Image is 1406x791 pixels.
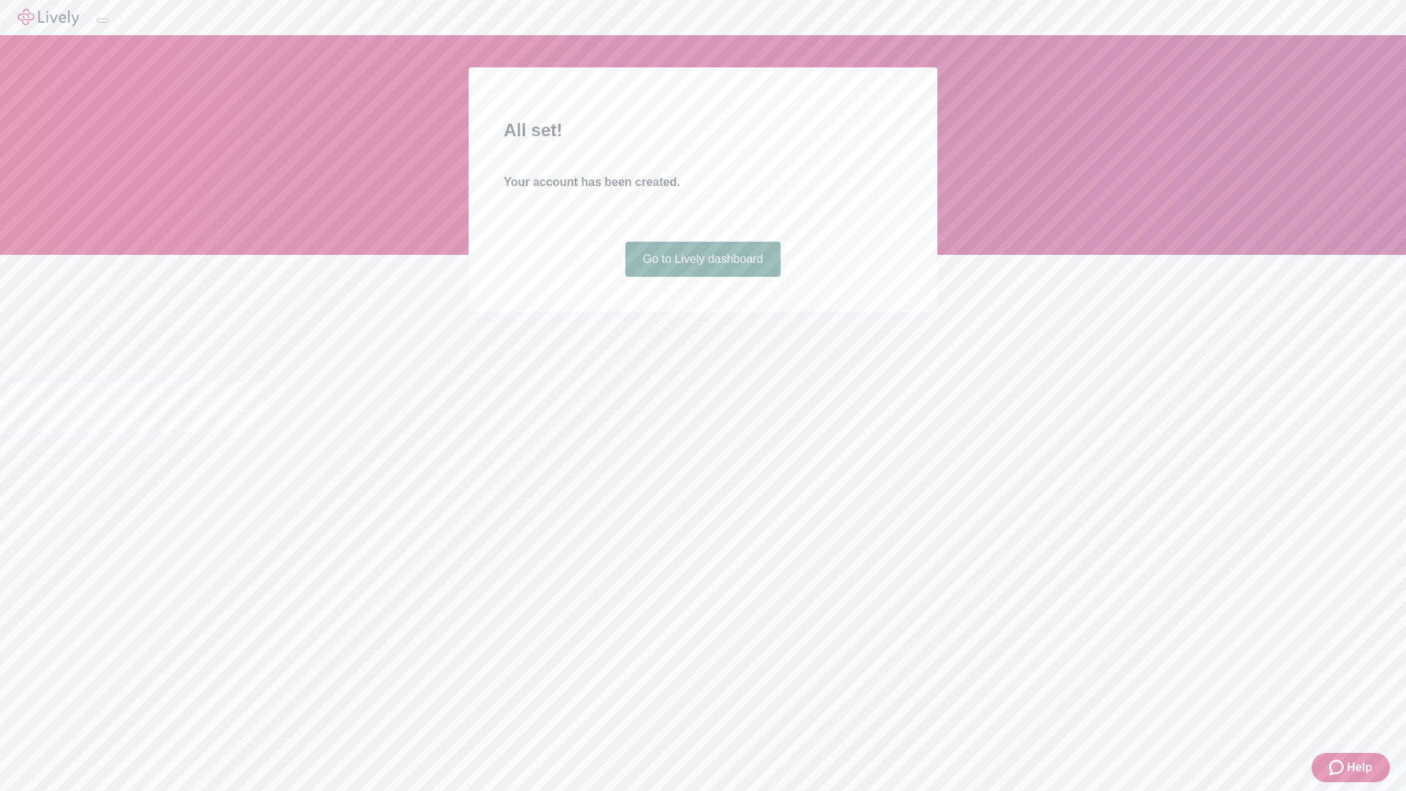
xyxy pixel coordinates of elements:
[625,242,781,277] a: Go to Lively dashboard
[504,174,902,191] h4: Your account has been created.
[97,18,108,23] button: Log out
[1329,759,1347,776] svg: Zendesk support icon
[504,117,902,144] h2: All set!
[1347,759,1372,776] span: Help
[1312,753,1390,782] button: Zendesk support iconHelp
[18,9,79,26] img: Lively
